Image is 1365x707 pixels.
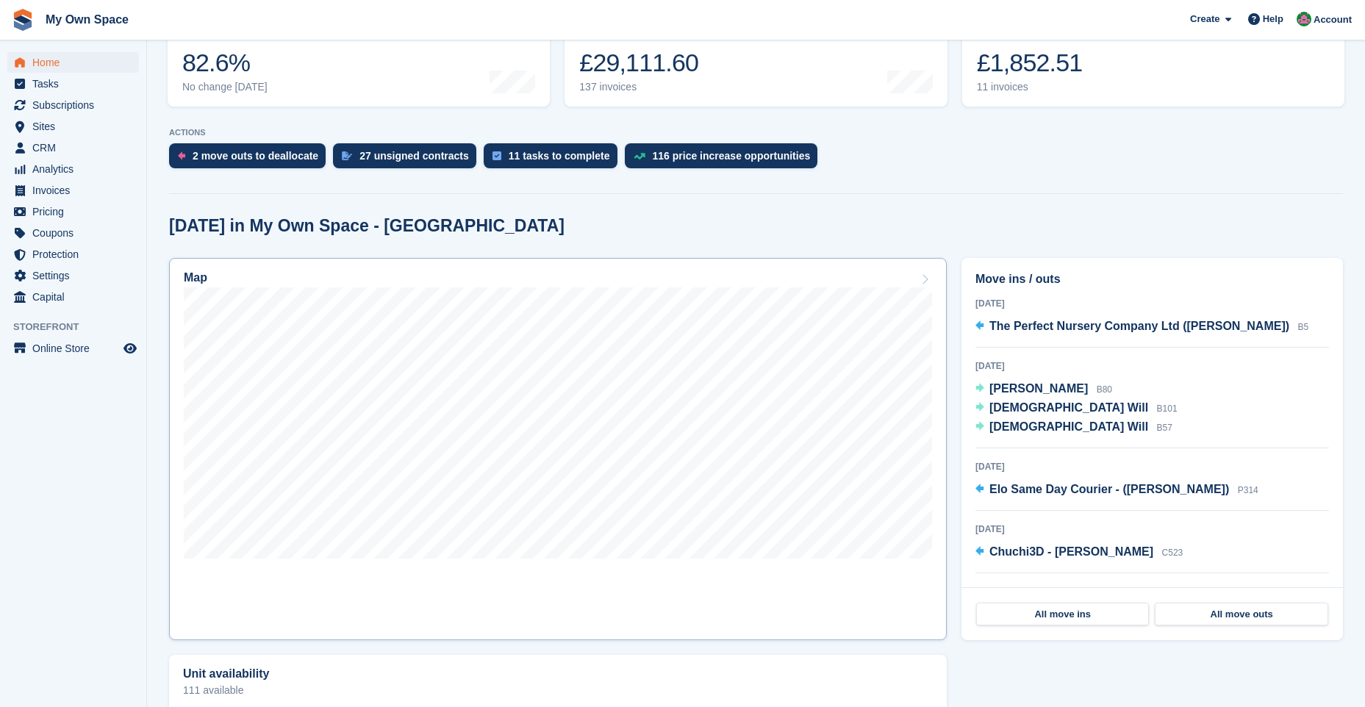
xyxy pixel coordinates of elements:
[40,7,135,32] a: My Own Space
[169,216,565,236] h2: [DATE] in My Own Space - [GEOGRAPHIC_DATA]
[12,9,34,31] img: stora-icon-8386f47178a22dfd0bd8f6a31ec36ba5ce8667c1dd55bd0f319d3a0aa187defe.svg
[989,382,1088,395] span: [PERSON_NAME]
[182,48,268,78] div: 82.6%
[169,128,1343,137] p: ACTIONS
[975,270,1329,288] h2: Move ins / outs
[32,244,121,265] span: Protection
[178,151,185,160] img: move_outs_to_deallocate_icon-f764333ba52eb49d3ac5e1228854f67142a1ed5810a6f6cc68b1a99e826820c5.svg
[1157,403,1178,414] span: B101
[989,545,1153,558] span: Chuchi3D - [PERSON_NAME]
[1298,322,1309,332] span: B5
[7,116,139,137] a: menu
[484,143,625,176] a: 11 tasks to complete
[975,585,1329,598] div: [DATE]
[634,153,645,159] img: price_increase_opportunities-93ffe204e8149a01c8c9dc8f82e8f89637d9d84a8eef4429ea346261dce0b2c0.svg
[975,460,1329,473] div: [DATE]
[7,338,139,359] a: menu
[184,271,207,284] h2: Map
[977,48,1083,78] div: £1,852.51
[7,159,139,179] a: menu
[975,317,1308,337] a: The Perfect Nursery Company Ltd ([PERSON_NAME]) B5
[7,137,139,158] a: menu
[1155,603,1328,626] a: All move outs
[32,137,121,158] span: CRM
[333,143,484,176] a: 27 unsigned contracts
[32,223,121,243] span: Coupons
[509,150,610,162] div: 11 tasks to complete
[121,340,139,357] a: Preview store
[1314,12,1352,27] span: Account
[7,95,139,115] a: menu
[977,81,1083,93] div: 11 invoices
[32,159,121,179] span: Analytics
[7,180,139,201] a: menu
[7,244,139,265] a: menu
[182,81,268,93] div: No change [DATE]
[169,143,333,176] a: 2 move outs to deallocate
[7,52,139,73] a: menu
[7,265,139,286] a: menu
[13,320,146,334] span: Storefront
[1238,485,1258,495] span: P314
[32,287,121,307] span: Capital
[7,201,139,222] a: menu
[962,13,1344,107] a: Awaiting payment £1,852.51 11 invoices
[32,201,121,222] span: Pricing
[183,667,269,681] h2: Unit availability
[976,603,1149,626] a: All move ins
[342,151,352,160] img: contract_signature_icon-13c848040528278c33f63329250d36e43548de30e8caae1d1a13099fd9432cc5.svg
[168,13,550,107] a: Occupancy 82.6% No change [DATE]
[7,223,139,243] a: menu
[1162,548,1183,558] span: C523
[653,150,811,162] div: 116 price increase opportunities
[1263,12,1283,26] span: Help
[169,258,947,640] a: Map
[32,73,121,94] span: Tasks
[32,52,121,73] span: Home
[989,401,1148,414] span: [DEMOGRAPHIC_DATA] Will
[625,143,825,176] a: 116 price increase opportunities
[579,81,698,93] div: 137 invoices
[7,73,139,94] a: menu
[989,420,1148,433] span: [DEMOGRAPHIC_DATA] Will
[989,320,1289,332] span: The Perfect Nursery Company Ltd ([PERSON_NAME])
[565,13,947,107] a: Month-to-date sales £29,111.60 137 invoices
[183,685,933,695] p: 111 available
[1297,12,1311,26] img: Lucy Parry
[32,116,121,137] span: Sites
[975,359,1329,373] div: [DATE]
[975,399,1178,418] a: [DEMOGRAPHIC_DATA] Will B101
[1157,423,1172,433] span: B57
[975,543,1183,562] a: Chuchi3D - [PERSON_NAME] C523
[989,483,1229,495] span: Elo Same Day Courier - ([PERSON_NAME])
[193,150,318,162] div: 2 move outs to deallocate
[1097,384,1112,395] span: B80
[7,287,139,307] a: menu
[32,265,121,286] span: Settings
[32,338,121,359] span: Online Store
[975,418,1172,437] a: [DEMOGRAPHIC_DATA] Will B57
[975,297,1329,310] div: [DATE]
[32,180,121,201] span: Invoices
[359,150,469,162] div: 27 unsigned contracts
[1190,12,1219,26] span: Create
[975,523,1329,536] div: [DATE]
[579,48,698,78] div: £29,111.60
[32,95,121,115] span: Subscriptions
[492,151,501,160] img: task-75834270c22a3079a89374b754ae025e5fb1db73e45f91037f5363f120a921f8.svg
[975,481,1258,500] a: Elo Same Day Courier - ([PERSON_NAME]) P314
[975,380,1112,399] a: [PERSON_NAME] B80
